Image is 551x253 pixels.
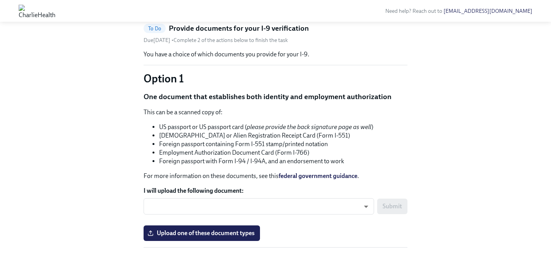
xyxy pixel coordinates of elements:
p: For more information on these documents, see this . [144,172,407,180]
li: Employment Authorization Document Card (Form I-766) [159,148,407,157]
img: CharlieHealth [19,5,55,17]
a: federal government guidance [279,172,357,180]
p: Option 1 [144,72,407,85]
span: Need help? Reach out to [385,8,532,14]
li: US passport or US passport card ( ) [159,123,407,131]
h5: Provide documents for your I-9 verification [169,23,309,33]
li: Foreign passport containing Form I-551 stamp/printed notation [159,140,407,148]
p: You have a choice of which documents you provide for your I-9. [144,50,407,59]
a: To DoProvide documents for your I-9 verificationDue[DATE] •Complete 2 of the actions below to fin... [144,23,407,44]
a: [EMAIL_ADDRESS][DOMAIN_NAME] [444,8,532,14]
em: please provide the back signature page as well [247,123,371,131]
span: Friday, September 19th 2025, 9:00 am [144,37,172,44]
span: To Do [144,26,166,31]
label: I will upload the following document: [144,187,407,195]
p: This can be a scanned copy of: [144,108,407,117]
label: Upload one of these document types [144,225,260,241]
div: • Complete 2 of the actions below to finish the task [144,37,288,44]
li: Foreign passport with Form I-94 / I-94A, and an endorsement to work [159,157,407,166]
span: Upload one of these document types [149,229,255,237]
li: [DEMOGRAPHIC_DATA] or Alien Registration Receipt Card (Form I-551) [159,131,407,140]
div: ​ [144,198,374,215]
p: One document that establishes both identity and employment authorization [144,92,407,102]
